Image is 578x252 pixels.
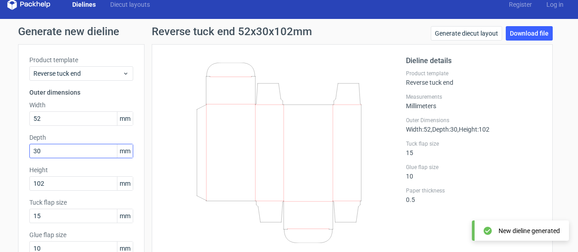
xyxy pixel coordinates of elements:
[406,140,541,156] div: 15
[117,177,133,190] span: mm
[406,93,541,110] div: Millimeters
[406,93,541,101] label: Measurements
[406,164,541,180] div: 10
[29,198,133,207] label: Tuck flap size
[29,101,133,110] label: Width
[29,55,133,64] label: Product template
[406,70,541,77] label: Product template
[406,140,541,147] label: Tuck flap size
[117,112,133,125] span: mm
[431,26,502,41] a: Generate diecut layout
[29,88,133,97] h3: Outer dimensions
[457,126,489,133] span: , Height : 102
[406,70,541,86] div: Reverse tuck end
[18,26,560,37] h1: Generate new dieline
[33,69,122,78] span: Reverse tuck end
[406,55,541,66] h2: Dieline details
[29,133,133,142] label: Depth
[29,165,133,174] label: Height
[406,187,541,203] div: 0.5
[29,230,133,239] label: Glue flap size
[499,226,560,235] div: New dieline generated
[431,126,457,133] span: , Depth : 30
[117,144,133,158] span: mm
[117,209,133,223] span: mm
[406,187,541,194] label: Paper thickness
[506,26,553,41] a: Download file
[406,117,541,124] label: Outer Dimensions
[406,126,431,133] span: Width : 52
[406,164,541,171] label: Glue flap size
[152,26,312,37] h1: Reverse tuck end 52x30x102mm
